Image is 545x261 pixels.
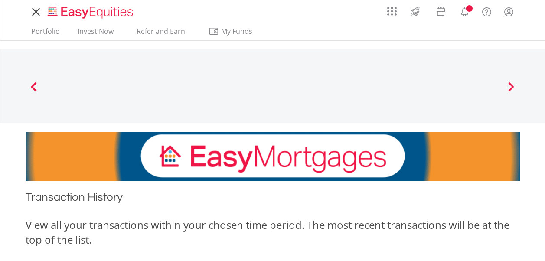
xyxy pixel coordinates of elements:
a: AppsGrid [382,2,402,16]
a: Refer and Earn [128,27,194,40]
a: My Profile [498,2,520,21]
img: EasyEquities_Logo.png [46,5,137,20]
a: Portfolio [28,27,63,40]
img: thrive-v2.svg [408,4,422,18]
h1: Transaction History [26,189,520,209]
a: FAQ's and Support [476,2,498,20]
span: My Funds [209,26,265,37]
div: View all your transactions within your chosen time period. The most recent transactions will be a... [26,218,520,248]
a: Home page [44,2,137,20]
span: Refer and Earn [137,26,185,36]
img: EasyMortage Promotion Banner [26,132,520,181]
img: vouchers-v2.svg [434,4,448,18]
a: Notifications [454,2,476,20]
a: Invest Now [74,27,117,40]
a: Vouchers [428,2,454,18]
img: grid-menu-icon.svg [387,7,397,16]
